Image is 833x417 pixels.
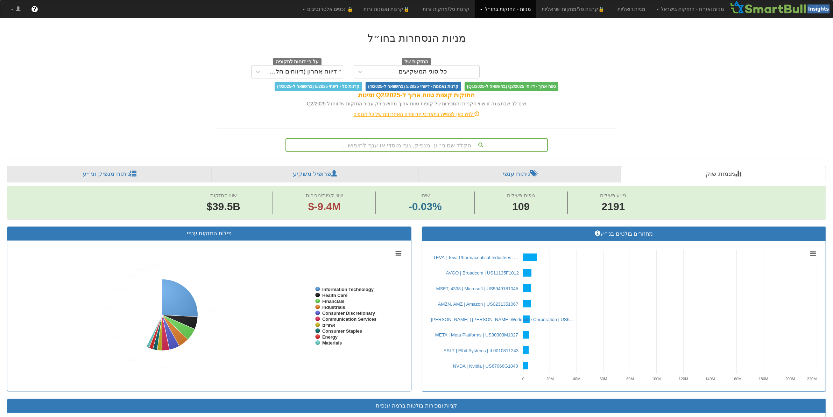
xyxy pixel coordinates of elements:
text: 0 [522,377,524,381]
div: כל סוגי המשקיעים [399,68,447,75]
span: גופים פעילים [507,192,535,198]
a: ניתוח ענפי [419,166,621,183]
tspan: Materials [322,340,342,346]
a: ניתוח מנפיק וני״ע [7,166,212,183]
a: AMZN, AMZ | Amazon | US0231351067 [438,301,518,307]
div: החזקות קופות טווח ארוך ל-Q2/2025 זמינות [217,91,616,100]
span: שווי החזקות [210,192,237,198]
a: מגמות שוק [621,166,826,183]
img: Smartbull [730,0,833,14]
tspan: 5.97% [113,285,126,290]
tspan: 9.67% [126,356,139,361]
span: 109 [507,199,535,214]
tspan: Consumer Staples [322,328,362,334]
span: על פי דוחות לתקופה [273,58,322,66]
h2: מניות הנסחרות בחו״ל [217,32,616,44]
a: AVGO | Broadcom | US11135F1012 [446,270,519,276]
a: פרופיל משקיע [212,166,418,183]
text: 60M [600,377,607,381]
div: הקלד שם ני״ע, מנפיק, גוף מוסדי או ענף לחיפוש... [286,139,547,151]
span: קרנות סל - דיווחי 5/2025 (בהשוואה ל-4/2025) [275,82,362,91]
span: 2191 [600,199,627,214]
div: * דיווח אחרון (דיווחים חלקיים) [266,68,341,75]
tspan: 3.44% [133,267,146,272]
tspan: Communication Services [322,317,376,322]
tspan: 2.31% [152,262,165,267]
span: החזקות של [402,58,431,66]
div: שים לב שבתצוגה זו שווי הקניות והמכירות של קופות טווח ארוך מחושב רק עבור החזקות שדווחו ל Q2/2025 [217,100,616,107]
text: 220M [807,377,817,381]
tspan: Industrials [322,305,345,310]
text: 40M [573,377,580,381]
a: 🔒 נכסים אלטרנטיבים [297,0,358,18]
span: $-9.4M [308,201,341,212]
tspan: 9.95% [156,365,169,370]
span: טווח ארוך - דיווחי Q2/2025 (בהשוואה ל-Q1/2025) [465,82,558,91]
h3: מחזורים בולטים בני״ע [428,230,821,237]
a: [PERSON_NAME] | [PERSON_NAME] Worldwide Corporation | US6… [431,317,574,322]
a: ESLT | Elbit Systems | IL0010811243 [444,348,518,353]
tspan: Information Technology [322,287,374,292]
text: 120M [679,377,689,381]
text: 200M [785,377,795,381]
a: מניות - החזקות בחו״ל [475,0,536,18]
text: 140M [705,377,715,381]
tspan: 3.73% [123,273,136,278]
tspan: Financials [322,299,345,304]
tspan: 8.22% [105,306,118,311]
a: קרנות סל/מחקות זרות [417,0,475,18]
text: 20M [546,377,554,381]
tspan: Energy [322,334,338,340]
span: ני״ע פעילים [600,192,627,198]
h3: קניות ומכירות בולטות ברמה ענפית [13,403,820,409]
span: ? [33,6,36,13]
tspan: 8.54% [108,333,121,338]
tspan: 3.11% [143,263,156,269]
text: 160M [732,377,742,381]
tspan: Consumer Discretionary [322,311,375,316]
a: 🔒קרנות סל/מחקות ישראליות [536,0,612,18]
h3: פילוח החזקות ענפי [13,230,406,237]
text: 180M [759,377,769,381]
a: TEVA | Teva Pharmaceutical Industries |… [433,255,518,260]
span: $39.5B [206,201,240,212]
a: מניות דואליות [612,0,651,18]
a: META | Meta Platforms | US30303M1027 [435,332,518,338]
text: 80M [626,377,634,381]
tspan: 45.07% [205,306,221,311]
tspan: Health Care [322,293,347,298]
div: לחץ כאן לצפייה בתאריכי הדיווחים האחרונים של כל הגופים [212,111,621,118]
text: 100M [652,377,662,381]
a: מניות ואג״ח - החזקות בישראל [651,0,730,18]
span: שווי קניות/מכירות [306,192,343,198]
a: ? [26,0,43,18]
tspan: אחרים [322,322,335,328]
a: MSFT, 4338 | Microsoft | US5949181045 [436,286,518,291]
a: NVDA | Nvidia | US67066G1040 [453,363,518,369]
span: קרנות נאמנות - דיווחי 5/2025 (בהשוואה ל-4/2025) [366,82,461,91]
a: 🔒קרנות נאמנות זרות [358,0,418,18]
span: -0.03% [409,199,442,214]
span: שינוי [421,192,430,198]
